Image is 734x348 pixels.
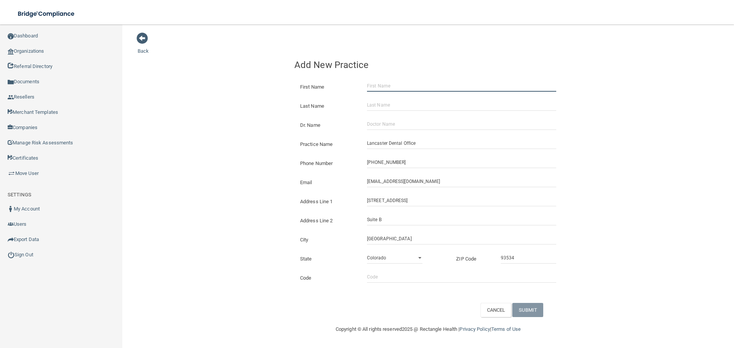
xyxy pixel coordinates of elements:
h4: Add New Practice [294,60,562,70]
label: Practice Name [294,140,361,149]
label: Code [294,274,361,283]
input: (___) ___-____ [367,157,556,168]
img: organization-icon.f8decf85.png [8,49,14,55]
input: Last Name [367,99,556,111]
label: SETTINGS [8,190,31,199]
label: Address Line 2 [294,216,361,225]
input: City [367,233,556,244]
input: Address Line 2 [367,214,556,225]
label: Dr. Name [294,121,361,130]
img: icon-documents.8dae5593.png [8,79,14,85]
input: Code [367,271,556,283]
a: Back [138,39,149,54]
label: Address Line 1 [294,197,361,206]
a: Terms of Use [491,326,521,332]
label: First Name [294,83,361,92]
img: icon-export.b9366987.png [8,236,14,243]
label: State [294,254,361,264]
img: ic_power_dark.7ecde6b1.png [8,251,15,258]
img: bridge_compliance_login_screen.278c3ca4.svg [11,6,82,22]
a: Privacy Policy [460,326,490,332]
input: Address Line 1 [367,195,556,206]
img: ic_reseller.de258add.png [8,94,14,100]
label: Email [294,178,361,187]
div: Copyright © All rights reserved 2025 @ Rectangle Health | | [289,317,568,342]
label: ZIP Code [450,254,495,264]
input: Practice Name [367,138,556,149]
img: ic_dashboard_dark.d01f4a41.png [8,33,14,39]
img: ic_user_dark.df1a06c3.png [8,206,14,212]
label: City [294,235,361,244]
input: _____ [501,252,556,264]
input: First Name [367,80,556,92]
img: icon-users.e205127d.png [8,221,14,227]
img: briefcase.64adab9b.png [8,170,15,177]
button: CANCEL [481,303,512,317]
label: Phone Number [294,159,361,168]
input: Email [367,176,556,187]
label: Last Name [294,102,361,111]
input: Doctor Name [367,118,556,130]
button: SUBMIT [512,303,543,317]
